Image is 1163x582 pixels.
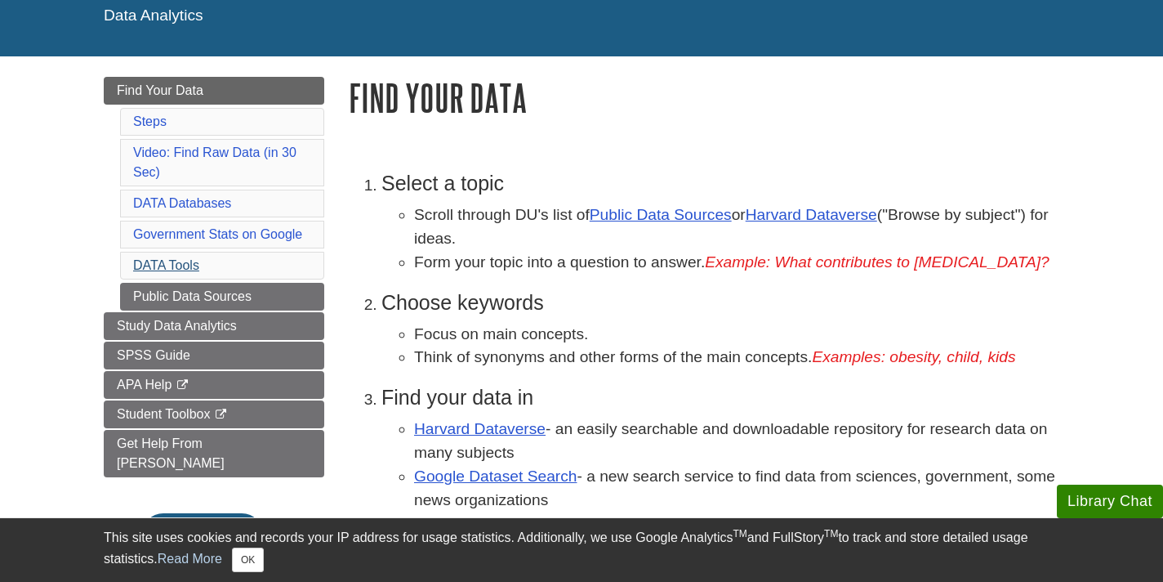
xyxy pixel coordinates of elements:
button: Close [232,548,264,572]
li: Scroll through DU's list of or ("Browse by subject") for ideas. [414,204,1059,251]
a: Harvard Dataverse [746,206,877,223]
h3: Find your data in [381,386,1059,410]
span: Student Toolbox [117,407,210,421]
a: Harvard Dataverse [414,420,546,437]
a: Student Toolbox [104,401,324,428]
a: Get Help From [PERSON_NAME] [104,430,324,477]
a: SPSS Guide [104,342,324,369]
a: Google Dataset Search [414,468,577,485]
sup: TM [824,528,838,539]
span: SPSS Guide [117,348,190,362]
a: Government Stats on Google [133,227,302,241]
li: - an easily searchable and downloadable repository for research data on many subjects [414,418,1059,465]
a: Read More [158,552,222,566]
h1: Find Your Data [349,77,1059,119]
a: APA Help [104,371,324,399]
li: Form your topic into a question to answer. [414,251,1059,275]
a: Steps [133,114,167,128]
h3: Select a topic [381,172,1059,195]
li: Focus on main concepts. [414,323,1059,347]
span: Find Your Data [117,83,203,97]
h3: Choose keywords [381,291,1059,315]
sup: TM [733,528,746,539]
span: Get Help From [PERSON_NAME] [117,437,225,470]
span: Data Analytics [104,7,203,24]
li: - DU database covering many topics. To find raw data, look up the source information and go direc... [414,512,1059,582]
a: Public Data Sources [120,283,324,311]
a: Public Data Sources [590,206,732,223]
span: APA Help [117,378,172,392]
span: Study Data Analytics [117,319,237,333]
a: Study Data Analytics [104,312,324,340]
i: This link opens in a new window [214,410,228,420]
div: This site uses cookies and records your IP address for usage statistics. Additionally, we use Goo... [104,528,1059,572]
li: Think of synonyms and other forms of the main concepts. [414,346,1059,369]
i: This link opens in a new window [176,380,189,391]
a: Find Your Data [104,77,324,105]
li: - a new search service to find data from sciences, government, some news organizations [414,465,1059,513]
a: Video: Find Raw Data (in 30 Sec) [133,145,296,179]
a: Statista [414,514,466,531]
button: En español [141,513,263,557]
button: Library Chat [1057,485,1163,518]
a: DATA Tools [133,258,199,272]
a: DATA Databases [133,196,231,210]
em: Example: What contributes to [MEDICAL_DATA]? [705,253,1049,271]
em: Examples: obesity, child, kids [812,348,1015,365]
